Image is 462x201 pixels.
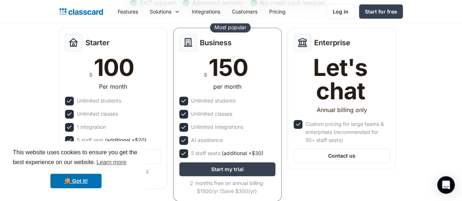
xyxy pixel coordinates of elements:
div: Unlimited students [191,97,236,105]
div: $ [204,70,207,79]
div: Unlimited classes [191,110,232,118]
a: Pricing [263,3,291,20]
div: Custom pricing for large teams & enterprises (recommended for 50+ staff seats) [305,120,388,144]
div: Unlimited students [77,97,121,105]
div: 5 staff seat [77,136,146,144]
div: Start for free [365,8,397,15]
div: Unlimited Integrations [191,123,243,131]
div: Let's chat [294,56,387,103]
div: Solutions [144,3,186,20]
a: Log in [327,4,355,19]
div: Unlimited classes [77,110,118,118]
div: 2 months free on annual billing $1500/yr (Save $300/yr) [179,179,274,195]
div: Per month [99,82,127,91]
div: cookieconsent [6,141,146,195]
a: Start my trial [179,162,275,176]
div: AI assistance [191,136,223,144]
div: per month [213,82,241,91]
div: 150 [209,56,248,79]
div: Log in [333,8,348,15]
div: Annual billing only [317,105,367,114]
a: Contact us [294,148,390,163]
h2: Business [200,38,232,47]
h2: Starter [85,38,110,47]
span: (additional +$20) [105,136,146,144]
span: (additional +$30) [222,149,263,157]
a: learn more about cookies [95,157,127,168]
a: dismiss cookie message [50,174,102,188]
h2: Enterprise [314,38,350,47]
a: Start for free [359,4,403,19]
a: Logo [60,7,103,17]
div: Open Intercom Messenger [437,176,455,194]
a: Customers [226,3,263,20]
a: Integrations [186,3,226,20]
div: $ [89,70,92,79]
div: 1 integration [77,123,106,131]
div: 5 staff seats [191,149,263,157]
div: Most popular [214,24,246,31]
div: Solutions [150,8,171,15]
div: 100 [94,56,134,79]
a: Features [112,3,144,20]
span: This website uses cookies to ensure you get the best experience on our website. [13,148,139,168]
